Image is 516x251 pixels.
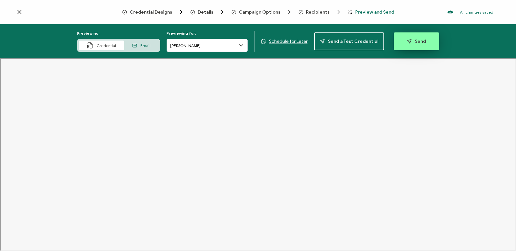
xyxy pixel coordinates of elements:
[231,9,293,15] span: Campaign Options
[77,31,100,36] span: Previewing:
[122,9,184,15] span: Credential Designs
[239,10,280,15] span: Campaign Options
[198,10,213,15] span: Details
[306,10,330,15] span: Recipients
[314,32,384,50] button: Send a Test Credential
[167,39,248,52] input: Search recipient
[355,10,394,15] span: Preview and Send
[320,39,378,44] span: Send a Test Credential
[348,10,394,15] span: Preview and Send
[484,220,516,251] iframe: Chat Widget
[122,9,394,15] div: Breadcrumb
[130,10,172,15] span: Credential Designs
[190,9,226,15] span: Details
[299,9,342,15] span: Recipients
[269,39,308,44] span: Schedule for Later
[394,32,439,50] button: Send
[97,43,116,48] span: Credential
[460,10,493,15] p: All changes saved
[407,39,426,44] span: Send
[167,31,196,36] span: Previewing for:
[140,43,150,48] span: Email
